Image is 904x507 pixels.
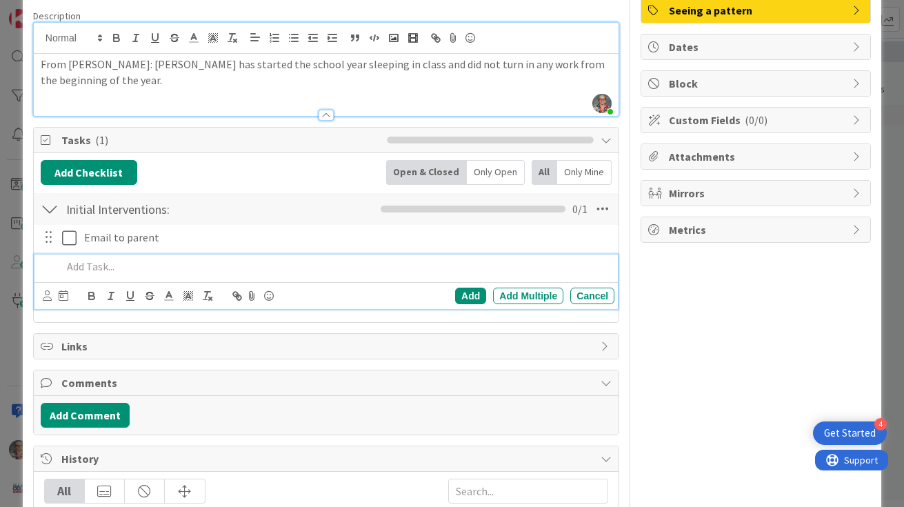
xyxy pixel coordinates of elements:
[61,338,594,355] span: Links
[455,288,486,304] div: Add
[874,418,887,430] div: 4
[61,197,301,221] input: Add Checklist...
[45,479,85,503] div: All
[572,201,587,217] span: 0 / 1
[745,113,767,127] span: ( 0/0 )
[386,160,467,185] div: Open & Closed
[824,426,876,440] div: Get Started
[95,133,108,147] span: ( 1 )
[669,221,845,238] span: Metrics
[669,112,845,128] span: Custom Fields
[448,479,608,504] input: Search...
[467,160,525,185] div: Only Open
[669,39,845,55] span: Dates
[532,160,557,185] div: All
[41,57,612,88] p: From [PERSON_NAME]: [PERSON_NAME] has started the school year sleeping in class and did not turn ...
[61,375,594,391] span: Comments
[669,185,845,201] span: Mirrors
[29,2,63,19] span: Support
[669,2,845,19] span: Seeing a pattern
[669,75,845,92] span: Block
[592,94,612,113] img: ACg8ocIywKl3kj_fMe6gonHjfuH_DOINedBT26eSiJoE55zpIILQubQN=s96-c
[61,132,380,148] span: Tasks
[813,421,887,445] div: Open Get Started checklist, remaining modules: 4
[41,403,130,428] button: Add Comment
[41,160,137,185] button: Add Checklist
[61,450,594,467] span: History
[493,288,563,304] div: Add Multiple
[669,148,845,165] span: Attachments
[557,160,612,185] div: Only Mine
[33,10,81,22] span: Description
[570,288,614,304] div: Cancel
[84,230,609,246] p: Email to parent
